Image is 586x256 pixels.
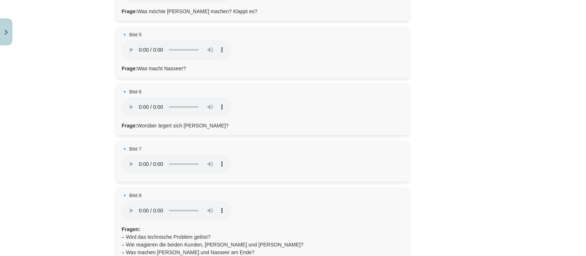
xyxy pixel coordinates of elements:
[122,40,231,60] audio: Dein Browser unterstützt das Audio-Element nicht.
[122,146,404,152] h4: 🔹 Bild 7
[122,66,137,71] strong: Frage:
[122,32,404,38] h4: 🔹 Bild 5
[122,97,231,117] audio: Dein Browser unterstützt das Audio-Element nicht.
[5,30,8,35] img: icon-close-lesson-0947bae3869378f0d4975bcd49f059093ad1ed9edebbc8119c70593378902aed.svg
[122,8,137,14] strong: Frage:
[122,154,231,174] audio: Dein Browser unterstützt das Audio-Element nicht.
[122,8,404,15] p: Was möchte [PERSON_NAME] machen? Klappt es?
[122,123,137,129] strong: Frage:
[122,65,404,73] p: Was macht Nasseer?
[122,193,404,199] h4: 🔹 Bild 8
[122,201,231,220] audio: Dein Browser unterstützt das Audio-Element nicht.
[122,89,404,95] h4: 🔹 Bild 6
[122,226,140,232] strong: Fragen:
[122,122,404,130] p: Worüber ärgert sich [PERSON_NAME]?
